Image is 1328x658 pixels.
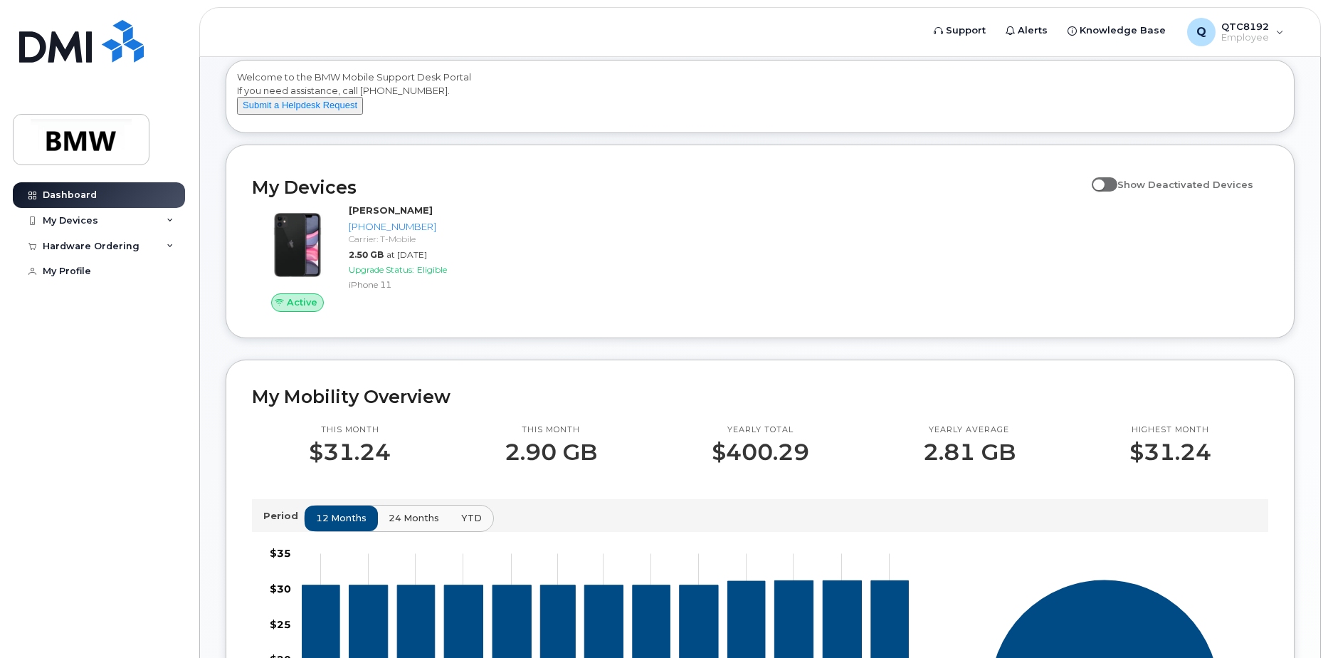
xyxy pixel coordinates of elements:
[237,70,1283,127] div: Welcome to the BMW Mobile Support Desk Portal If you need assistance, call [PHONE_NUMBER].
[1018,23,1048,38] span: Alerts
[309,439,391,465] p: $31.24
[263,211,332,279] img: iPhone_11.jpg
[386,249,427,260] span: at [DATE]
[505,439,597,465] p: 2.90 GB
[712,439,809,465] p: $400.29
[252,177,1085,198] h2: My Devices
[270,582,291,595] tspan: $30
[1129,424,1211,436] p: Highest month
[1196,23,1206,41] span: Q
[287,296,317,309] span: Active
[712,424,809,436] p: Yearly total
[349,220,488,234] div: [PHONE_NUMBER]
[237,99,363,110] a: Submit a Helpdesk Request
[1092,171,1103,182] input: Show Deactivated Devices
[1058,16,1176,45] a: Knowledge Base
[1080,23,1166,38] span: Knowledge Base
[923,424,1016,436] p: Yearly average
[389,511,439,525] span: 24 months
[270,617,291,630] tspan: $25
[996,16,1058,45] a: Alerts
[505,424,597,436] p: This month
[1129,439,1211,465] p: $31.24
[1266,596,1317,647] iframe: Messenger Launcher
[1117,179,1253,190] span: Show Deactivated Devices
[946,23,986,38] span: Support
[252,386,1268,407] h2: My Mobility Overview
[309,424,391,436] p: This month
[1221,21,1269,32] span: QTC8192
[349,264,414,275] span: Upgrade Status:
[417,264,447,275] span: Eligible
[461,511,482,525] span: YTD
[1221,32,1269,43] span: Employee
[924,16,996,45] a: Support
[349,204,433,216] strong: [PERSON_NAME]
[263,509,304,523] p: Period
[252,204,493,312] a: Active[PERSON_NAME][PHONE_NUMBER]Carrier: T-Mobile2.50 GBat [DATE]Upgrade Status:EligibleiPhone 11
[237,97,363,115] button: Submit a Helpdesk Request
[270,547,291,560] tspan: $35
[923,439,1016,465] p: 2.81 GB
[349,233,488,245] div: Carrier: T-Mobile
[349,278,488,291] div: iPhone 11
[1177,18,1294,46] div: QTC8192
[349,249,384,260] span: 2.50 GB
